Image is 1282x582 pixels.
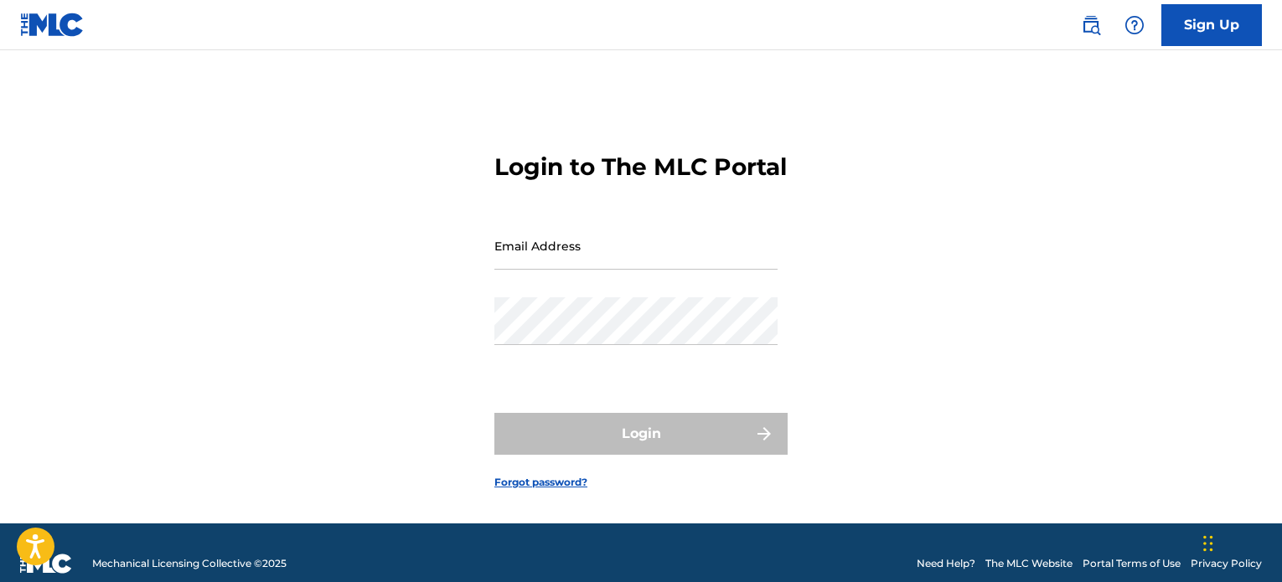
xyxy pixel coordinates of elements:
div: Help [1118,8,1151,42]
h3: Login to The MLC Portal [494,152,787,182]
iframe: Chat Widget [1198,502,1282,582]
a: Sign Up [1161,4,1262,46]
img: MLC Logo [20,13,85,37]
div: Drag [1203,518,1213,569]
img: logo [20,554,72,574]
span: Mechanical Licensing Collective © 2025 [92,556,287,571]
a: Need Help? [917,556,975,571]
a: Portal Terms of Use [1083,556,1181,571]
a: Public Search [1074,8,1108,42]
a: The MLC Website [985,556,1073,571]
a: Privacy Policy [1191,556,1262,571]
img: help [1124,15,1145,35]
a: Forgot password? [494,475,587,490]
img: search [1081,15,1101,35]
